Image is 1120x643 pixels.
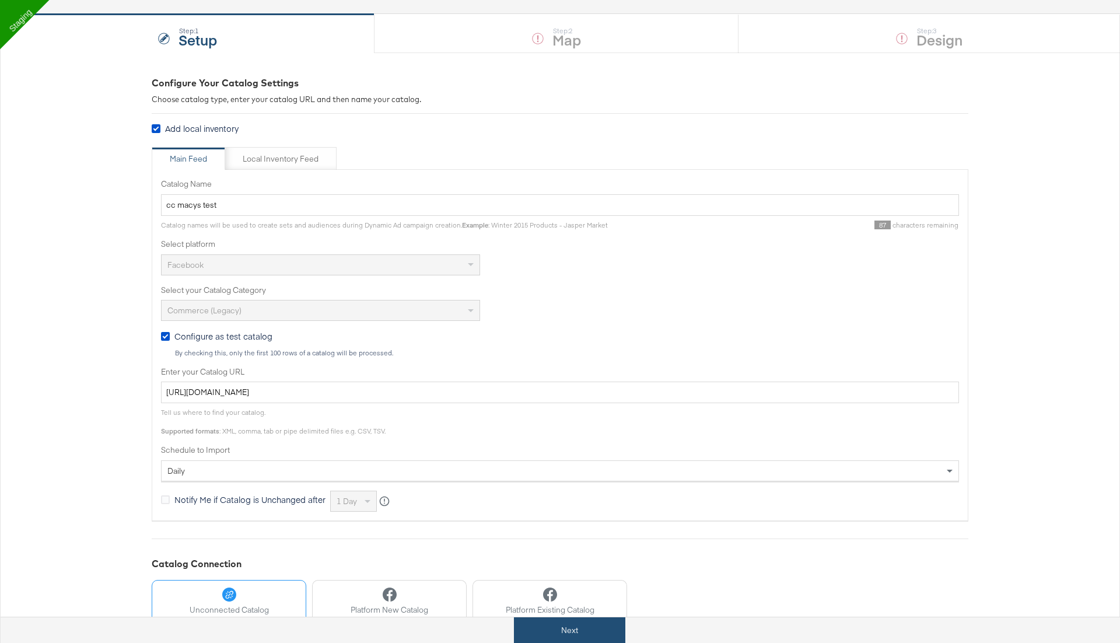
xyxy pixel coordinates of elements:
[178,30,217,49] strong: Setup
[161,445,959,456] label: Schedule to Import
[161,179,959,190] label: Catalog Name
[161,285,959,296] label: Select your Catalog Category
[165,123,239,134] span: Add local inventory
[174,494,325,505] span: Notify Me if Catalog is Unchanged after
[190,604,269,616] span: Unconnected Catalog
[348,604,431,616] span: Platform New Catalog
[152,557,968,571] div: Catalog Connection
[473,580,627,638] button: Platform Existing Catalog(Connect an Existing Catalog)
[608,221,959,230] div: characters remaining
[152,94,968,105] div: Choose catalog type, enter your catalog URL and then name your catalog.
[161,221,608,229] span: Catalog names will be used to create sets and audiences during Dynamic Ad campaign creation. : Wi...
[167,305,242,316] span: Commerce (Legacy)
[337,496,357,506] span: 1 day
[152,580,306,638] button: Unconnected Catalog(No Social Platform)
[161,239,959,250] label: Select platform
[167,466,185,476] span: daily
[170,153,207,165] div: Main Feed
[874,221,891,229] span: 87
[161,382,959,403] input: Enter Catalog URL, e.g. http://www.example.com/products.xml
[312,580,467,638] button: Platform New Catalog(Create a New Catalog)
[167,260,204,270] span: Facebook
[161,194,959,216] input: Name your catalog e.g. My Dynamic Product Catalog
[152,76,968,90] div: Configure Your Catalog Settings
[161,366,959,378] label: Enter your Catalog URL
[174,349,959,357] div: By checking this, only the first 100 rows of a catalog will be processed.
[497,604,603,616] span: Platform Existing Catalog
[243,153,318,165] div: Local Inventory Feed
[462,221,488,229] strong: Example
[161,427,219,435] strong: Supported formats
[174,330,272,342] span: Configure as test catalog
[178,27,217,35] div: Step: 1
[161,408,386,435] span: Tell us where to find your catalog. : XML, comma, tab or pipe delimited files e.g. CSV, TSV.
